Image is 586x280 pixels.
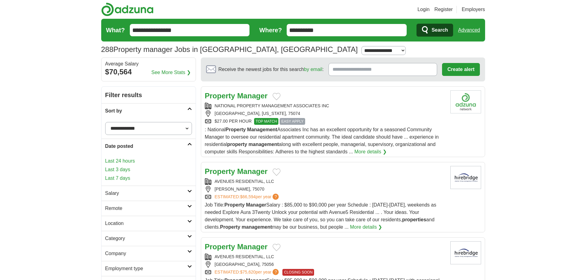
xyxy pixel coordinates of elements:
[402,217,426,222] strong: properties
[105,61,192,66] div: Average Salary
[105,205,187,212] h2: Remote
[102,139,196,154] a: Date posted
[282,269,314,276] span: CLOSING SOON
[220,224,240,230] strong: Property
[205,92,235,100] strong: Property
[101,44,114,55] span: 288
[105,265,187,272] h2: Employment type
[249,142,279,147] strong: management
[205,243,268,251] a: Property Manager
[101,45,358,53] h1: Property manager Jobs in [GEOGRAPHIC_DATA], [GEOGRAPHIC_DATA]
[246,202,266,207] strong: Manager
[280,118,305,125] span: EASY APPLY
[273,269,279,275] span: ?
[450,166,481,189] img: Company logo
[205,167,268,175] a: Property Manager
[354,148,387,156] a: More details ❯
[105,107,187,115] h2: Sort by
[105,166,192,173] a: Last 3 days
[273,168,281,176] button: Add to favorite jobs
[450,241,481,264] img: Company logo
[442,63,480,76] button: Create alert
[215,269,280,276] a: ESTIMATED:$75,620per year?
[105,220,187,227] h2: Location
[105,235,187,242] h2: Category
[273,93,281,100] button: Add to favorite jobs
[102,261,196,276] a: Employment type
[205,261,445,268] div: [GEOGRAPHIC_DATA], 75056
[105,143,187,150] h2: Date posted
[102,186,196,201] a: Salary
[227,142,247,147] strong: property
[259,26,282,35] label: Where?
[102,87,196,103] h2: Filter results
[205,202,437,230] span: Job Title: Salary : $85,000 to $90,000 per year Schedule : [DATE]-[DATE], weekends as needed Expl...
[105,250,187,257] h2: Company
[205,92,268,100] a: Property Manager
[102,103,196,118] a: Sort by
[417,6,429,13] a: Login
[215,194,280,200] a: ESTIMATED:$66,594per year?
[247,127,277,132] strong: Management
[434,6,453,13] a: Register
[225,202,245,207] strong: Property
[304,67,322,72] a: by email
[450,90,481,113] img: Company logo
[205,167,235,175] strong: Property
[205,186,445,192] div: [PERSON_NAME], 75070
[105,175,192,182] a: Last 7 days
[102,231,196,246] a: Category
[225,127,246,132] strong: Property
[237,92,268,100] strong: Manager
[105,157,192,165] a: Last 24 hours
[105,66,192,77] div: $70,564
[205,178,445,185] div: AVENUE5 RESIDENTIAL, LLC
[205,103,445,109] div: NATIONAL PROPERTY MANAGEMENT ASSOCIATES INC
[205,118,445,125] div: $27.00 PER HOUR
[254,118,278,125] span: TOP MATCH
[458,24,480,36] a: Advanced
[102,246,196,261] a: Company
[205,243,235,251] strong: Property
[106,26,125,35] label: What?
[102,201,196,216] a: Remote
[205,254,445,260] div: AVENUE5 RESIDENTIAL, LLC
[350,223,382,231] a: More details ❯
[417,24,453,37] button: Search
[273,194,279,200] span: ?
[242,224,272,230] strong: management
[102,216,196,231] a: Location
[240,194,256,199] span: $66,594
[240,270,256,274] span: $75,620
[237,243,268,251] strong: Manager
[432,24,448,36] span: Search
[105,190,187,197] h2: Salary
[273,244,281,251] button: Add to favorite jobs
[205,110,445,117] div: [GEOGRAPHIC_DATA], [US_STATE], 75074
[205,127,439,154] span: : National Associates Inc has an excellent opportunity for a seasoned Community Manager to overse...
[151,69,191,76] a: See More Stats ❯
[101,2,153,16] img: Adzuna logo
[462,6,485,13] a: Employers
[237,167,268,175] strong: Manager
[218,66,324,73] span: Receive the newest jobs for this search :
